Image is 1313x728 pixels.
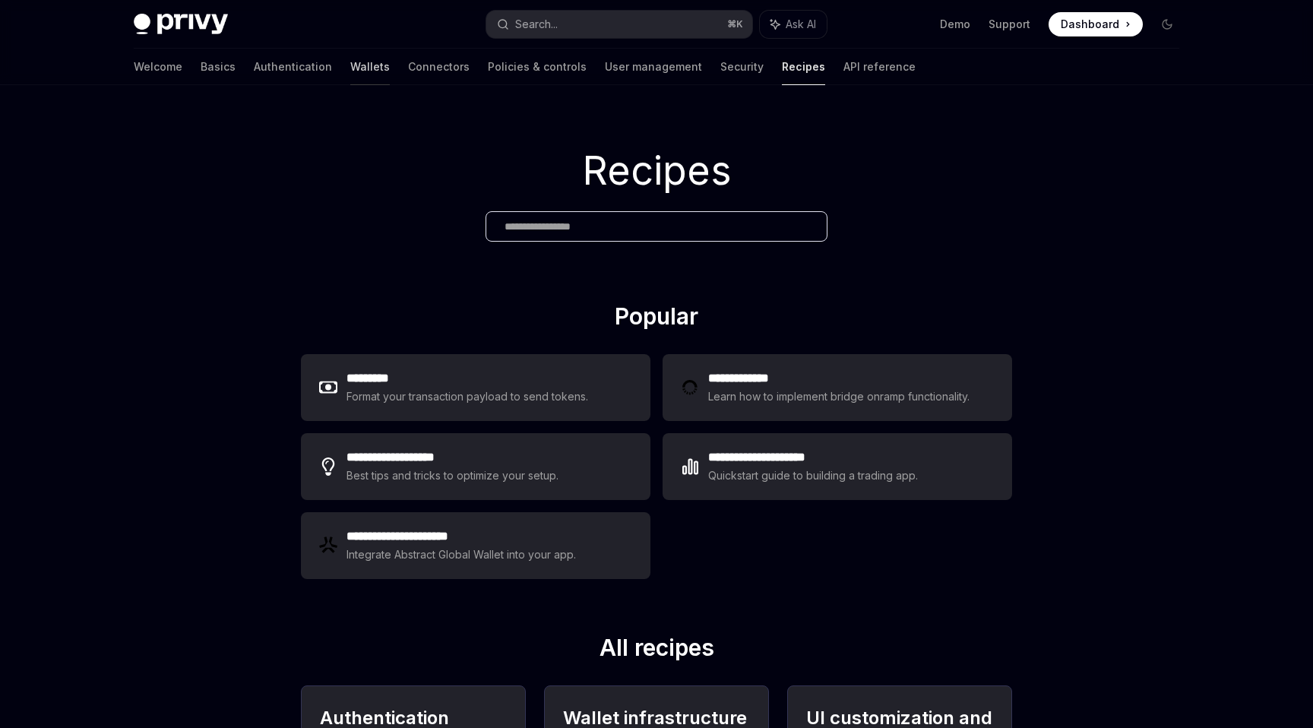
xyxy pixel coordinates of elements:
[760,11,827,38] button: Ask AI
[515,15,558,33] div: Search...
[301,302,1012,336] h2: Popular
[940,17,970,32] a: Demo
[486,11,752,38] button: Search...⌘K
[708,467,919,485] div: Quickstart guide to building a trading app.
[782,49,825,85] a: Recipes
[346,546,577,564] div: Integrate Abstract Global Wallet into your app.
[134,49,182,85] a: Welcome
[350,49,390,85] a: Wallets
[1049,12,1143,36] a: Dashboard
[408,49,470,85] a: Connectors
[786,17,816,32] span: Ask AI
[346,388,589,406] div: Format your transaction payload to send tokens.
[301,634,1012,667] h2: All recipes
[488,49,587,85] a: Policies & controls
[708,388,974,406] div: Learn how to implement bridge onramp functionality.
[1061,17,1119,32] span: Dashboard
[1155,12,1179,36] button: Toggle dark mode
[727,18,743,30] span: ⌘ K
[605,49,702,85] a: User management
[301,354,650,421] a: **** ****Format your transaction payload to send tokens.
[720,49,764,85] a: Security
[134,14,228,35] img: dark logo
[346,467,561,485] div: Best tips and tricks to optimize your setup.
[663,354,1012,421] a: **** **** ***Learn how to implement bridge onramp functionality.
[843,49,916,85] a: API reference
[254,49,332,85] a: Authentication
[201,49,236,85] a: Basics
[989,17,1030,32] a: Support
